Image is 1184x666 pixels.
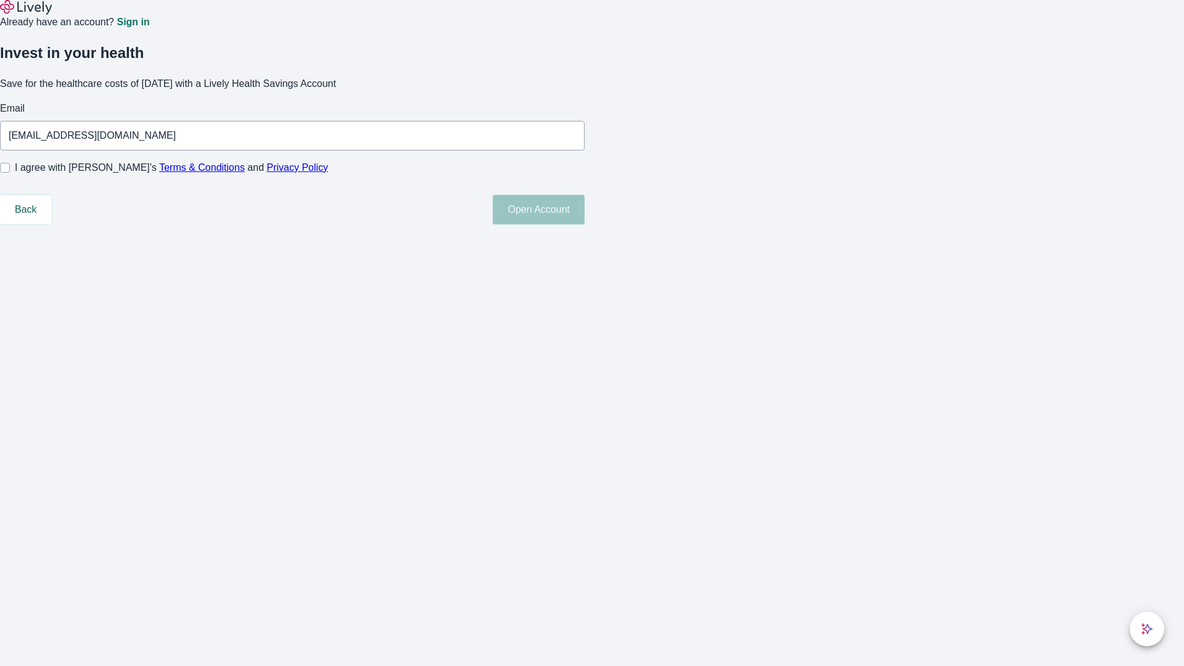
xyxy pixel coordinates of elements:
a: Privacy Policy [267,162,329,173]
svg: Lively AI Assistant [1141,623,1153,635]
button: chat [1130,612,1164,646]
span: I agree with [PERSON_NAME]’s and [15,160,328,175]
a: Sign in [117,17,149,27]
a: Terms & Conditions [159,162,245,173]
